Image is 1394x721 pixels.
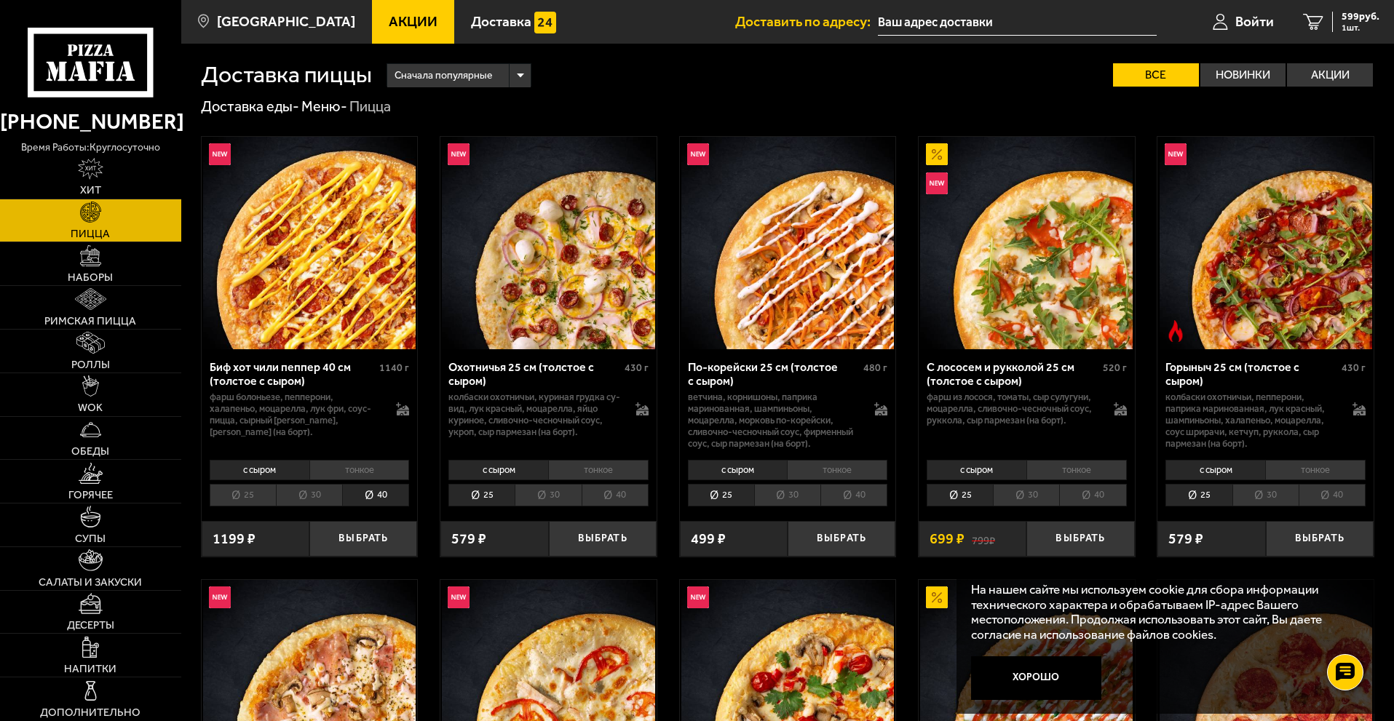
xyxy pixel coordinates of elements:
li: с сыром [688,460,788,480]
s: 799 ₽ [972,532,995,546]
span: Сначала популярные [395,62,492,89]
span: Обеды [71,446,109,457]
span: Супы [75,533,106,544]
span: Напитки [64,664,116,674]
li: 25 [448,484,515,506]
span: WOK [78,402,103,413]
li: 40 [820,484,887,506]
a: Меню- [301,97,347,115]
img: Новинка [448,143,470,165]
span: 579 ₽ [451,532,486,546]
li: 30 [276,484,342,506]
span: Акции [389,15,437,28]
div: С лососем и рукколой 25 см (толстое с сыром) [927,360,1099,388]
li: с сыром [448,460,548,480]
li: 30 [754,484,820,506]
li: 30 [1232,484,1299,506]
li: 25 [688,484,754,506]
li: с сыром [210,460,309,480]
span: Доставить по адресу: [735,15,878,28]
input: Ваш адрес доставки [878,9,1157,36]
a: АкционныйНовинкаС лососем и рукколой 25 см (толстое с сыром) [919,137,1135,349]
img: Новинка [926,172,948,194]
li: тонкое [787,460,887,480]
span: 520 г [1103,362,1127,374]
li: тонкое [1265,460,1366,480]
a: Доставка еды- [201,97,299,115]
a: НовинкаБиф хот чили пеппер 40 см (толстое с сыром) [202,137,418,349]
span: 599 руб. [1342,12,1379,22]
button: Выбрать [1026,521,1134,557]
img: 15daf4d41897b9f0e9f617042186c801.svg [534,12,556,33]
img: Горыныч 25 см (толстое с сыром) [1160,137,1372,349]
button: Выбрать [549,521,657,557]
div: По-корейски 25 см (толстое с сыром) [688,360,860,388]
a: НовинкаПо-корейски 25 см (толстое с сыром) [680,137,896,349]
p: ветчина, корнишоны, паприка маринованная, шампиньоны, моцарелла, морковь по-корейски, сливочно-че... [688,391,860,450]
a: НовинкаОхотничья 25 см (толстое с сыром) [440,137,657,349]
li: 40 [582,484,649,506]
label: Новинки [1200,63,1286,87]
label: Все [1113,63,1199,87]
span: 430 г [625,362,649,374]
li: с сыром [927,460,1026,480]
li: 30 [515,484,581,506]
span: Войти [1235,15,1274,28]
li: 25 [927,484,993,506]
p: фарш болоньезе, пепперони, халапеньо, моцарелла, лук фри, соус-пицца, сырный [PERSON_NAME], [PERS... [210,391,382,438]
img: Новинка [1165,143,1187,165]
li: тонкое [1026,460,1127,480]
span: Дополнительно [40,707,140,718]
img: По-корейски 25 см (толстое с сыром) [681,137,894,349]
li: 25 [1165,484,1232,506]
h1: Доставка пиццы [201,63,372,87]
img: Острое блюдо [1165,320,1187,342]
li: 30 [993,484,1059,506]
span: Салаты и закуски [39,577,142,588]
button: Хорошо [971,656,1102,700]
span: Пицца [71,228,110,239]
div: Пицца [349,97,391,116]
span: 1 шт. [1342,23,1379,32]
button: Выбрать [788,521,895,557]
li: тонкое [309,460,410,480]
span: Десерты [67,620,114,631]
img: С лососем и рукколой 25 см (толстое с сыром) [920,137,1133,349]
span: 579 ₽ [1168,532,1203,546]
button: Выбрать [1266,521,1374,557]
img: Новинка [448,586,470,608]
span: Роллы [71,359,110,370]
span: Римская пицца [44,316,136,327]
p: колбаски охотничьи, куриная грудка су-вид, лук красный, моцарелла, яйцо куриное, сливочно-чесночн... [448,391,621,438]
div: Горыныч 25 см (толстое с сыром) [1165,360,1338,388]
span: Наборы [68,272,113,283]
img: Акционный [926,586,948,608]
img: Акционный [926,143,948,165]
p: На нашем сайте мы используем cookie для сбора информации технического характера и обрабатываем IP... [971,582,1352,642]
span: [GEOGRAPHIC_DATA] [217,15,355,28]
li: 25 [210,484,276,506]
img: Охотничья 25 см (толстое с сыром) [442,137,654,349]
img: Биф хот чили пеппер 40 см (толстое с сыром) [203,137,416,349]
li: 40 [342,484,409,506]
span: 499 ₽ [691,532,726,546]
span: Горячее [68,490,113,501]
span: 480 г [863,362,887,374]
li: 40 [1299,484,1366,506]
span: 1199 ₽ [213,532,256,546]
li: 40 [1059,484,1126,506]
span: Хит [80,185,101,196]
span: Доставка [471,15,531,28]
a: НовинкаОстрое блюдоГорыныч 25 см (толстое с сыром) [1157,137,1374,349]
label: Акции [1287,63,1373,87]
img: Новинка [687,143,709,165]
div: Охотничья 25 см (толстое с сыром) [448,360,621,388]
img: Новинка [209,586,231,608]
span: 430 г [1342,362,1366,374]
p: колбаски Охотничьи, пепперони, паприка маринованная, лук красный, шампиньоны, халапеньо, моцарелл... [1165,391,1338,450]
img: Новинка [209,143,231,165]
span: 1140 г [379,362,409,374]
img: Новинка [687,586,709,608]
div: Биф хот чили пеппер 40 см (толстое с сыром) [210,360,376,388]
p: фарш из лосося, томаты, сыр сулугуни, моцарелла, сливочно-чесночный соус, руккола, сыр пармезан (... [927,391,1099,426]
